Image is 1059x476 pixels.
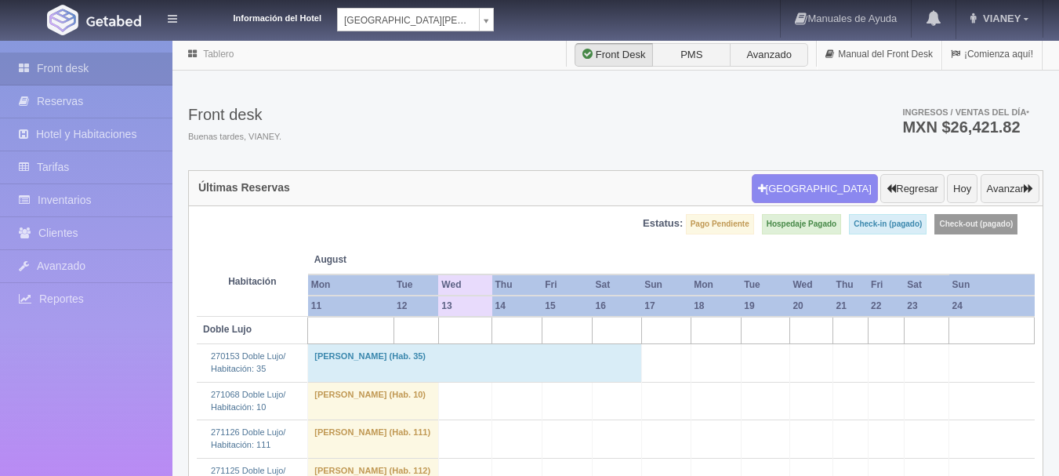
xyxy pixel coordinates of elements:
[762,214,841,234] label: Hospedaje Pagado
[741,296,789,317] th: 19
[575,43,653,67] label: Front Desk
[691,274,741,296] th: Mon
[592,296,641,317] th: 16
[337,8,494,31] a: [GEOGRAPHIC_DATA][PERSON_NAME]
[438,274,491,296] th: Wed
[934,214,1017,234] label: Check-out (pagado)
[904,274,948,296] th: Sat
[393,296,438,317] th: 12
[211,351,285,373] a: 270153 Doble Lujo/Habitación: 35
[981,174,1039,204] button: Avanzar
[730,43,808,67] label: Avanzado
[188,106,281,123] h3: Front desk
[211,427,285,449] a: 271126 Doble Lujo/Habitación: 111
[691,296,741,317] th: 18
[902,107,1029,117] span: Ingresos / Ventas del día
[228,276,276,287] strong: Habitación
[203,324,252,335] b: Doble Lujo
[833,274,869,296] th: Thu
[86,15,141,27] img: Getabed
[947,174,977,204] button: Hoy
[949,274,1035,296] th: Sun
[308,420,439,458] td: [PERSON_NAME] (Hab. 111)
[203,49,234,60] a: Tablero
[741,274,789,296] th: Tue
[47,5,78,35] img: Getabed
[308,344,642,382] td: [PERSON_NAME] (Hab. 35)
[652,43,731,67] label: PMS
[817,39,941,70] a: Manual del Front Desk
[904,296,948,317] th: 23
[438,296,491,317] th: 13
[686,214,754,234] label: Pago Pendiente
[314,253,433,267] span: August
[492,296,542,317] th: 14
[542,274,592,296] th: Fri
[542,296,592,317] th: 15
[641,296,691,317] th: 17
[752,174,878,204] button: [GEOGRAPHIC_DATA]
[880,174,944,204] button: Regresar
[643,216,683,231] label: Estatus:
[868,296,904,317] th: 22
[789,274,832,296] th: Wed
[344,9,473,32] span: [GEOGRAPHIC_DATA][PERSON_NAME]
[868,274,904,296] th: Fri
[308,382,439,420] td: [PERSON_NAME] (Hab. 10)
[211,390,285,412] a: 271068 Doble Lujo/Habitación: 10
[196,8,321,25] dt: Información del Hotel
[492,274,542,296] th: Thu
[188,131,281,144] span: Buenas tardes, VIANEY.
[979,13,1021,24] span: VIANEY
[308,296,393,317] th: 11
[942,39,1042,70] a: ¡Comienza aquí!
[308,274,393,296] th: Mon
[833,296,869,317] th: 21
[393,274,438,296] th: Tue
[789,296,832,317] th: 20
[902,119,1029,135] h3: MXN $26,421.82
[641,274,691,296] th: Sun
[198,182,290,194] h4: Últimas Reservas
[949,296,1035,317] th: 24
[592,274,641,296] th: Sat
[849,214,927,234] label: Check-in (pagado)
